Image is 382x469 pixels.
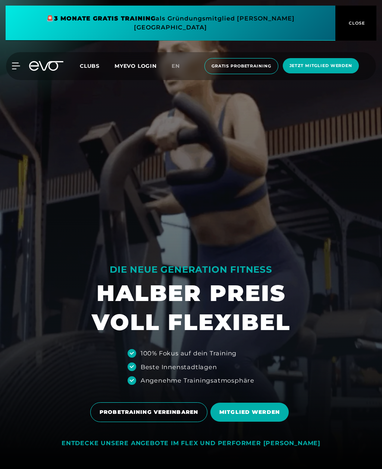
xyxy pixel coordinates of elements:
span: Gratis Probetraining [212,63,271,69]
span: PROBETRAINING VEREINBAREN [100,408,198,416]
a: en [172,62,189,70]
div: DIE NEUE GENERATION FITNESS [92,264,291,276]
a: Jetzt Mitglied werden [281,58,361,74]
a: PROBETRAINING VEREINBAREN [90,397,210,428]
span: MITGLIED WERDEN [219,408,280,416]
a: Clubs [80,62,115,69]
div: Beste Innenstadtlagen [141,362,217,371]
div: Angenehme Trainingsatmosphäre [141,376,254,385]
a: MITGLIED WERDEN [210,397,292,427]
a: Gratis Probetraining [202,58,281,74]
div: 100% Fokus auf dein Training [141,349,237,358]
h1: HALBER PREIS VOLL FLEXIBEL [92,279,291,337]
span: CLOSE [347,20,365,26]
a: MYEVO LOGIN [115,63,157,69]
span: Clubs [80,63,100,69]
div: ENTDECKE UNSERE ANGEBOTE IM FLEX UND PERFORMER [PERSON_NAME] [62,440,320,447]
button: CLOSE [335,6,376,41]
span: en [172,63,180,69]
span: Jetzt Mitglied werden [289,63,352,69]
